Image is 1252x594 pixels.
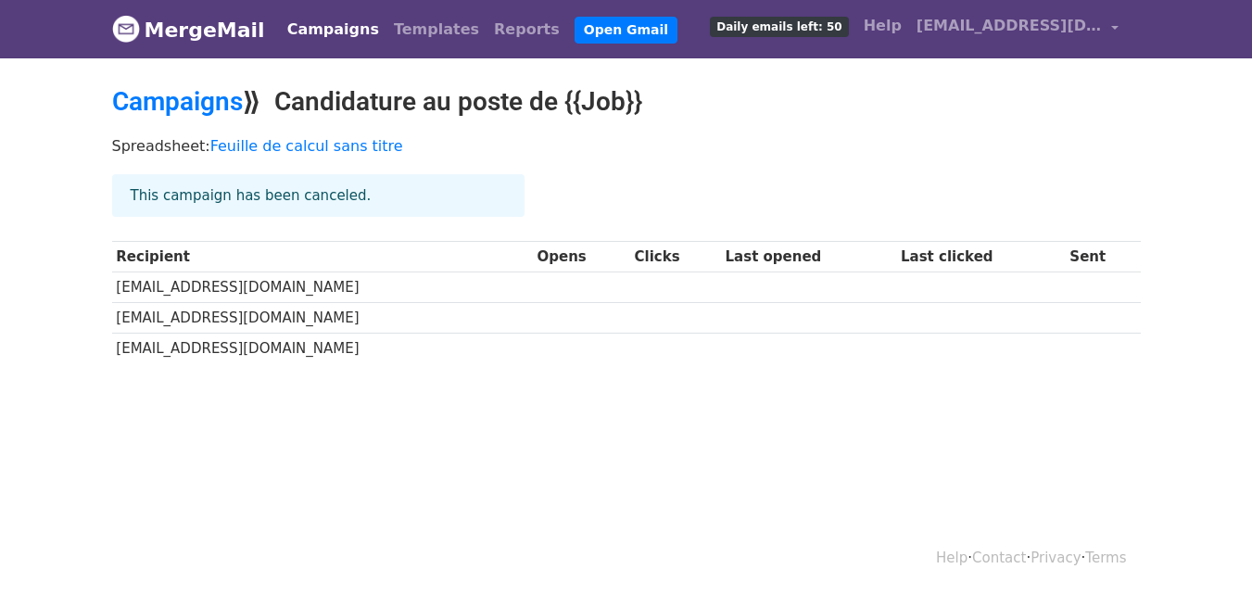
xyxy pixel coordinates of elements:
th: Opens [533,242,630,272]
img: MergeMail logo [112,15,140,43]
a: Templates [386,11,487,48]
th: Last opened [721,242,896,272]
th: Clicks [630,242,721,272]
td: [EMAIL_ADDRESS][DOMAIN_NAME] [112,334,533,364]
a: [EMAIL_ADDRESS][DOMAIN_NAME] [909,7,1126,51]
th: Recipient [112,242,533,272]
a: Help [936,550,967,566]
a: Help [856,7,909,44]
a: Open Gmail [575,17,677,44]
span: [EMAIL_ADDRESS][DOMAIN_NAME] [917,15,1102,37]
a: Reports [487,11,567,48]
a: Campaigns [280,11,386,48]
td: [EMAIL_ADDRESS][DOMAIN_NAME] [112,272,533,303]
a: Terms [1085,550,1126,566]
a: Feuille de calcul sans titre [210,137,403,155]
a: Campaigns [112,86,243,117]
a: MergeMail [112,10,265,49]
span: Daily emails left: 50 [710,17,848,37]
th: Last clicked [896,242,1065,272]
td: [EMAIL_ADDRESS][DOMAIN_NAME] [112,303,533,334]
th: Sent [1066,242,1141,272]
p: Spreadsheet: [112,136,1141,156]
a: Privacy [1031,550,1081,566]
a: Contact [972,550,1026,566]
div: This campaign has been canceled. [112,174,525,218]
h2: ⟫ Candidature au poste de {{Job}} [112,86,1141,118]
a: Daily emails left: 50 [702,7,855,44]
